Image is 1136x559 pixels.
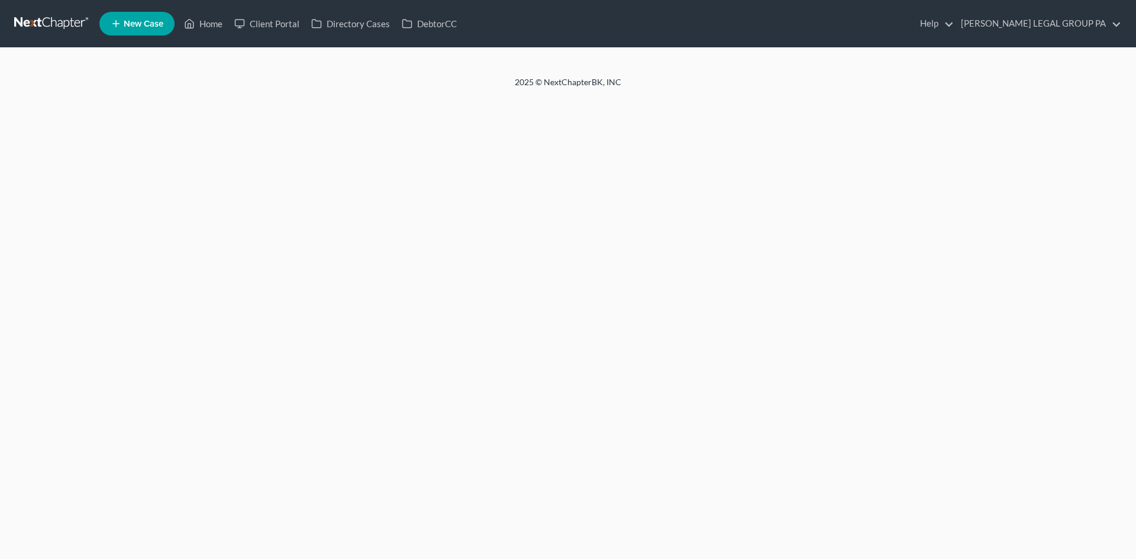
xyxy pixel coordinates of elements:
a: Home [178,13,228,34]
a: Directory Cases [305,13,396,34]
new-legal-case-button: New Case [99,12,175,35]
a: Client Portal [228,13,305,34]
a: DebtorCC [396,13,463,34]
div: 2025 © NextChapterBK, INC [231,76,905,98]
a: Help [914,13,954,34]
a: [PERSON_NAME] LEGAL GROUP PA [955,13,1121,34]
